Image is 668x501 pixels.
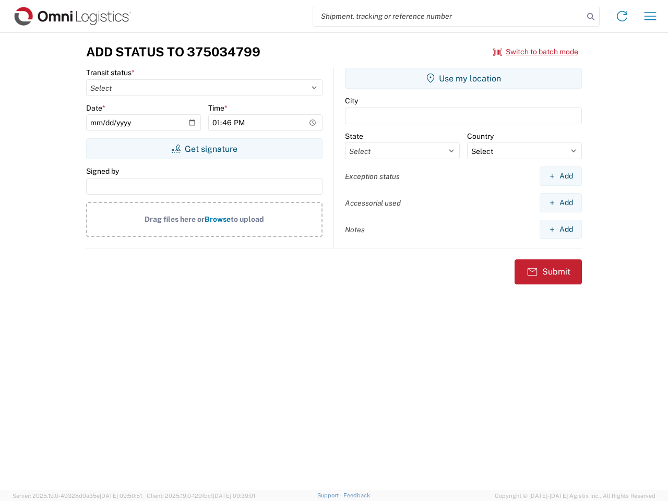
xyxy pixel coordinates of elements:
[205,215,231,223] span: Browse
[345,198,401,208] label: Accessorial used
[231,215,264,223] span: to upload
[213,493,255,499] span: [DATE] 09:39:01
[467,132,494,141] label: Country
[345,172,400,181] label: Exception status
[343,492,370,498] a: Feedback
[86,166,119,176] label: Signed by
[515,259,582,284] button: Submit
[13,493,142,499] span: Server: 2025.19.0-49328d0a35e
[345,96,358,105] label: City
[100,493,142,499] span: [DATE] 09:50:51
[495,491,655,500] span: Copyright © [DATE]-[DATE] Agistix Inc., All Rights Reserved
[540,166,582,186] button: Add
[317,492,343,498] a: Support
[86,103,105,113] label: Date
[86,68,135,77] label: Transit status
[493,43,578,61] button: Switch to batch mode
[345,225,365,234] label: Notes
[147,493,255,499] span: Client: 2025.19.0-129fbcf
[345,68,582,89] button: Use my location
[313,6,583,26] input: Shipment, tracking or reference number
[86,44,260,59] h3: Add Status to 375034799
[145,215,205,223] span: Drag files here or
[86,138,323,159] button: Get signature
[540,220,582,239] button: Add
[345,132,363,141] label: State
[540,193,582,212] button: Add
[208,103,228,113] label: Time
